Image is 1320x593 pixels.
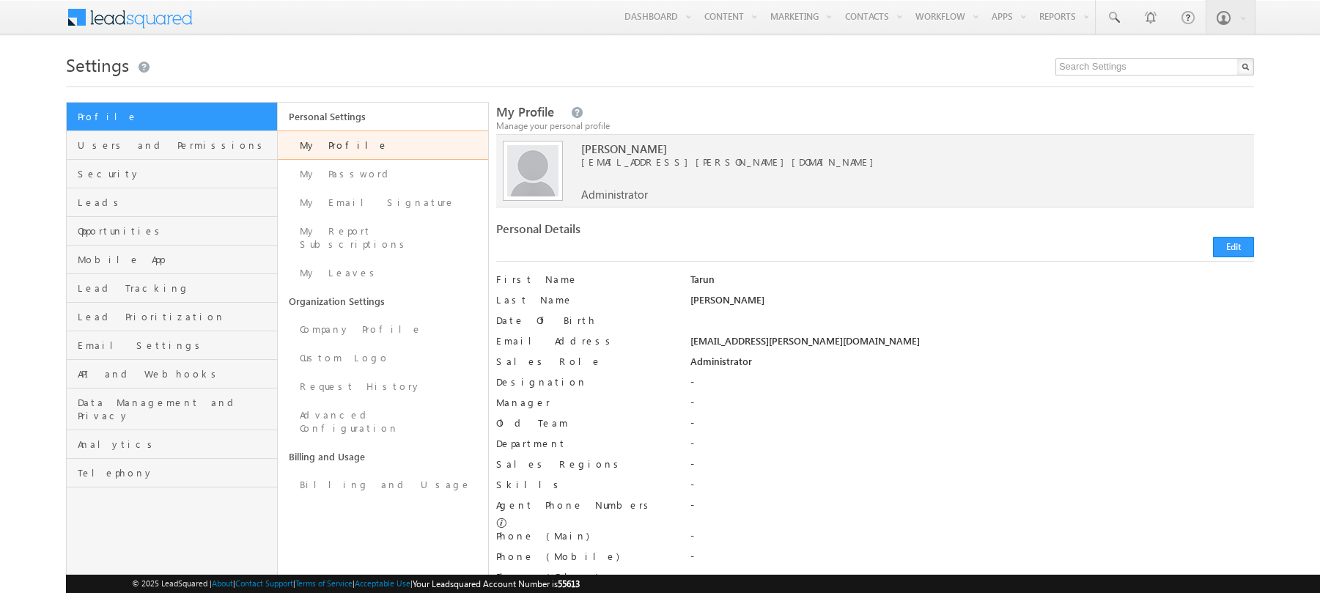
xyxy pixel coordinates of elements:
a: Lead Prioritization [67,303,277,331]
a: Telephony [67,459,277,487]
span: API and Webhooks [78,367,273,380]
span: © 2025 LeadSquared | | | | | [132,577,580,591]
a: Data Management and Privacy [67,388,277,430]
a: Custom Logo [278,344,489,372]
label: Designation [496,375,671,388]
span: [PERSON_NAME] [581,142,1187,155]
a: My Profile [278,130,489,160]
span: My Profile [496,103,554,120]
span: Lead Tracking [78,281,273,295]
span: Email Settings [78,339,273,352]
a: Users and Permissions [67,131,277,160]
span: Security [78,167,273,180]
span: Data Management and Privacy [78,396,273,422]
a: My Leaves [278,259,489,287]
div: - [690,457,1254,478]
a: Billing and Usage [278,443,489,471]
span: Opportunities [78,224,273,237]
span: Users and Permissions [78,139,273,152]
div: - [690,498,1254,519]
a: Terms of Service [295,578,353,588]
label: First Name [496,273,671,286]
label: Department [496,437,671,450]
a: Acceptable Use [355,578,410,588]
span: [EMAIL_ADDRESS][PERSON_NAME][DOMAIN_NAME] [581,155,1187,169]
label: Agent Phone Numbers [496,498,654,512]
a: Opportunities [67,217,277,246]
a: Contact Support [235,578,293,588]
a: Organization Settings [278,287,489,315]
label: Sales Regions [496,457,671,471]
div: - [690,416,1254,437]
label: Old Team [496,416,671,430]
span: Analytics [78,438,273,451]
span: Mobile App [78,253,273,266]
span: Settings [66,53,129,76]
a: My Report Subscriptions [278,217,489,259]
div: - [690,437,1254,457]
span: Leads [78,196,273,209]
a: Profile [67,103,277,131]
a: Billing and Usage [278,471,489,499]
label: Email Address [496,334,671,347]
a: About [212,578,233,588]
div: [PERSON_NAME] [690,293,1254,314]
a: My Password [278,160,489,188]
a: Advanced Configuration [278,401,489,443]
label: Last Name [496,293,671,306]
a: My Email Signature [278,188,489,217]
a: Personal Settings [278,103,489,130]
a: Request History [278,372,489,401]
span: Your Leadsquared Account Number is [413,578,580,589]
a: Lead Tracking [67,274,277,303]
label: Manager [496,396,671,409]
input: Search Settings [1055,58,1254,75]
div: - [690,478,1254,498]
a: Leads [67,188,277,217]
label: Sales Role [496,355,671,368]
span: Profile [78,110,273,123]
label: Date Of Birth [496,314,671,327]
div: Personal Details [496,222,866,243]
div: Administrator [690,355,1254,375]
button: Edit [1213,237,1254,257]
label: Phone (Mobile) [496,550,619,563]
div: - [690,375,1254,396]
span: Administrator [581,188,648,201]
a: Company Profile [278,315,489,344]
div: - [690,570,1254,591]
div: - [690,529,1254,550]
a: Mobile App [67,246,277,274]
div: - [690,396,1254,416]
div: - [690,550,1254,570]
span: Lead Prioritization [78,310,273,323]
a: API and Webhooks [67,360,277,388]
label: Phone (Others) [496,570,671,583]
a: Email Settings [67,331,277,360]
label: Phone (Main) [496,529,671,542]
span: Telephony [78,466,273,479]
a: Analytics [67,430,277,459]
label: Skills [496,478,671,491]
a: Security [67,160,277,188]
span: 55613 [558,578,580,589]
div: Tarun [690,273,1254,293]
div: [EMAIL_ADDRESS][PERSON_NAME][DOMAIN_NAME] [690,334,1254,355]
div: Manage your personal profile [496,119,1254,133]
